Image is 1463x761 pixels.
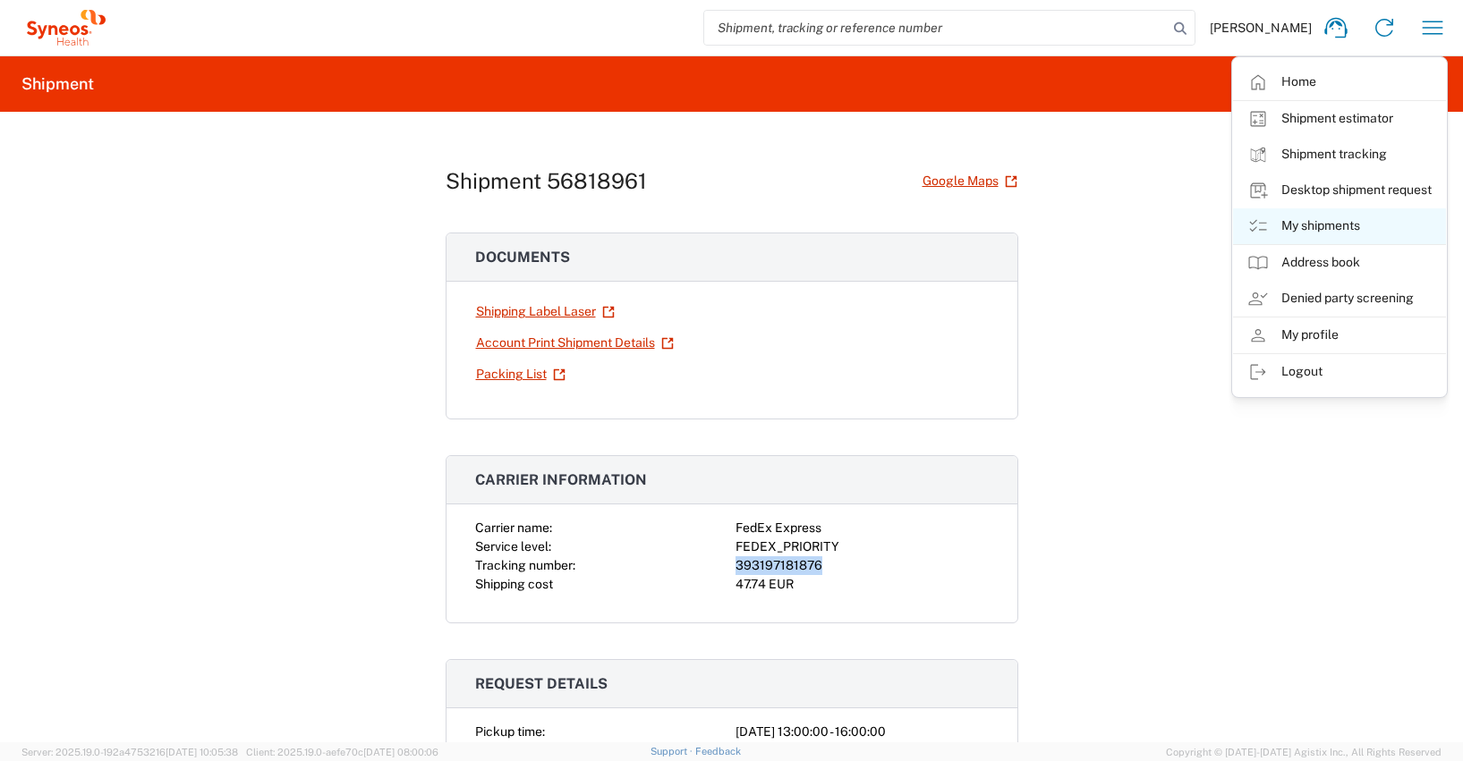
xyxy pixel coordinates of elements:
[21,747,238,757] span: Server: 2025.19.0-192a4753216
[1233,173,1446,208] a: Desktop shipment request
[736,723,989,741] div: [DATE] 13:00:00 - 16:00:00
[1233,208,1446,244] a: My shipments
[1233,281,1446,317] a: Denied party screening
[736,519,989,537] div: FedEx Express
[1210,20,1312,36] span: [PERSON_NAME]
[475,539,551,554] span: Service level:
[475,675,608,692] span: Request details
[736,537,989,556] div: FEDEX_PRIORITY
[1166,744,1442,760] span: Copyright © [DATE]-[DATE] Agistix Inc., All Rights Reserved
[21,73,94,95] h2: Shipment
[475,471,647,488] span: Carrier information
[695,746,741,757] a: Feedback
[1233,245,1446,281] a: Address book
[1233,64,1446,100] a: Home
[1233,317,1446,353] a: My profile
[1233,354,1446,390] a: Logout
[246,747,438,757] span: Client: 2025.19.0-aefe70c
[475,296,616,327] a: Shipping Label Laser
[1233,137,1446,173] a: Shipment tracking
[736,556,989,575] div: 393197181876
[475,249,570,266] span: Documents
[446,168,647,194] h1: Shipment 56818961
[475,577,553,591] span: Shipping cost
[1233,101,1446,137] a: Shipment estimator
[704,11,1168,45] input: Shipment, tracking or reference number
[475,724,545,739] span: Pickup time:
[166,747,238,757] span: [DATE] 10:05:38
[736,575,989,594] div: 47.74 EUR
[363,747,438,757] span: [DATE] 08:00:06
[475,327,675,359] a: Account Print Shipment Details
[922,165,1018,197] a: Google Maps
[736,741,989,760] div: -
[475,558,575,572] span: Tracking number:
[475,520,552,535] span: Carrier name:
[475,359,566,390] a: Packing List
[651,746,695,757] a: Support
